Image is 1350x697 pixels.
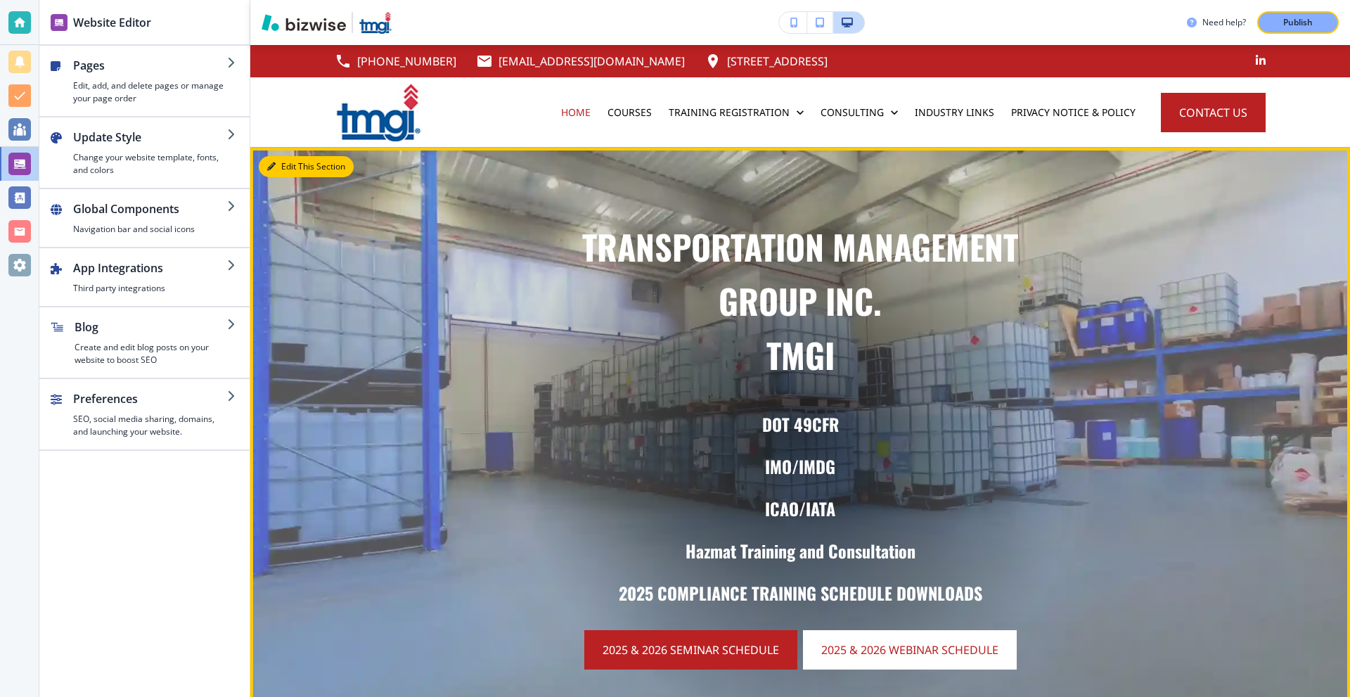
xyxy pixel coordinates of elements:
[705,51,828,72] a: [STREET_ADDRESS]
[1257,11,1339,34] button: Publish
[1161,93,1266,132] button: CONTACT US
[73,390,227,407] h2: Preferences
[915,105,994,120] p: Industry Links
[1283,16,1313,29] p: Publish
[821,105,884,120] p: Consulting
[584,630,797,670] a: 2025 & 2026 SEMINAR SCHEDULE
[259,156,354,177] button: Edit This Section
[499,51,685,72] p: [EMAIL_ADDRESS][DOMAIN_NAME]
[39,248,250,306] button: App IntegrationsThird party integrations
[607,105,652,120] p: Courses
[73,151,227,177] h4: Change your website template, fonts, and colors
[73,57,227,74] h2: Pages
[39,307,250,378] button: BlogCreate and edit blog posts on your website to boost SEO
[73,200,227,217] h2: Global Components
[73,79,227,105] h4: Edit, add, and delete pages or manage your page order
[335,82,423,141] img: TMGI HAZMAT
[335,51,456,72] a: [PHONE_NUMBER]
[803,630,1017,670] a: 2025 & 2026 WEBINAR SCHEDULE
[821,641,998,658] span: 2025 & 2026 WEBINAR SCHEDULE
[727,51,828,72] p: [STREET_ADDRESS]
[75,319,227,335] h2: Blog
[476,51,685,72] a: [EMAIL_ADDRESS][DOMAIN_NAME]
[619,580,982,606] strong: 2025 COMPLIANCE TRAINING SCHEDULE DOWNLOADS
[73,413,227,438] h4: SEO, social media sharing, domains, and launching your website.
[719,276,882,326] strong: GROUP INC.
[765,454,835,479] strong: IMO/IMDG
[762,411,839,437] strong: DOT 49CFR
[75,341,227,366] h4: Create and edit blog posts on your website to boost SEO
[73,129,227,146] h2: Update Style
[603,641,779,658] span: 2025 & 2026 SEMINAR SCHEDULE
[1202,16,1246,29] h3: Need help?
[766,330,835,380] strong: TMGI
[73,223,227,236] h4: Navigation bar and social icons
[39,117,250,188] button: Update StyleChange your website template, fonts, and colors
[1179,104,1247,121] span: CONTACT US
[561,105,591,120] p: Home
[582,222,1018,271] strong: TRANSPORTATION MANAGEMENT
[669,105,790,120] p: Training Registration
[51,14,67,31] img: editor icon
[686,538,915,563] strong: Hazmat Training and ﻿Consultation
[39,46,250,116] button: PagesEdit, add, and delete pages or manage your page order
[73,260,227,276] h2: App Integrations
[39,379,250,449] button: PreferencesSEO, social media sharing, domains, and launching your website.
[262,14,346,31] img: Bizwise Logo
[359,11,392,34] img: Your Logo
[73,282,227,295] h4: Third party integrations
[1011,105,1136,120] p: PRIVACY NOTICE & POLICY
[39,189,250,247] button: Global ComponentsNavigation bar and social icons
[357,51,456,72] p: [PHONE_NUMBER]
[73,14,151,31] h2: Website Editor
[765,496,835,521] strong: ICAO/IATA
